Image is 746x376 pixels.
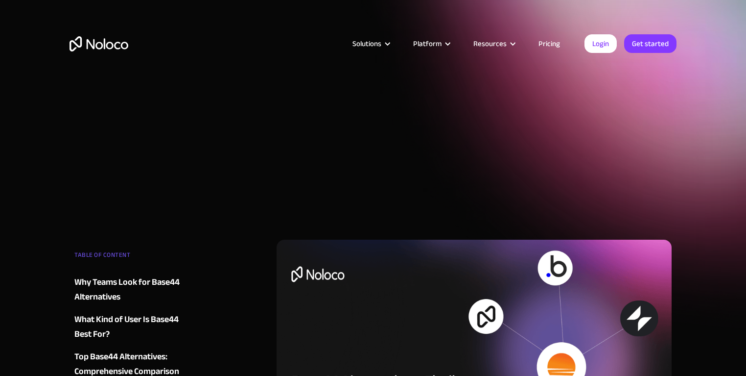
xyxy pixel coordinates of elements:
[70,36,128,51] a: home
[340,37,401,50] div: Solutions
[74,275,193,304] a: Why Teams Look for Base44 Alternatives
[526,37,572,50] a: Pricing
[584,34,617,53] a: Login
[352,37,381,50] div: Solutions
[413,37,442,50] div: Platform
[473,37,507,50] div: Resources
[461,37,526,50] div: Resources
[74,312,193,342] a: What Kind of User Is Base44 Best For?
[74,248,193,267] div: TABLE OF CONTENT
[624,34,676,53] a: Get started
[401,37,461,50] div: Platform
